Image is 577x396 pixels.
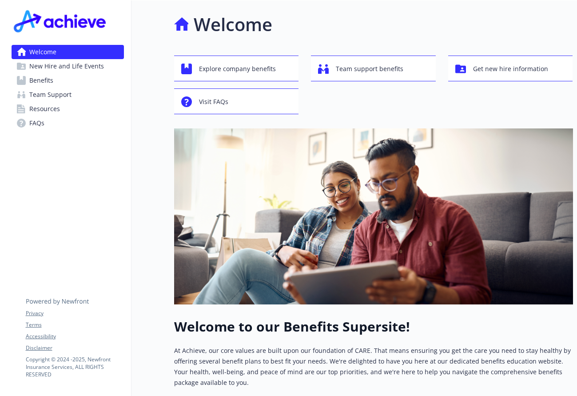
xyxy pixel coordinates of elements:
[473,60,548,77] span: Get new hire information
[199,60,276,77] span: Explore company benefits
[29,102,60,116] span: Resources
[29,116,44,130] span: FAQs
[26,309,123,317] a: Privacy
[174,56,299,81] button: Explore company benefits
[26,332,123,340] a: Accessibility
[311,56,436,81] button: Team support benefits
[448,56,573,81] button: Get new hire information
[12,73,124,88] a: Benefits
[174,345,573,388] p: At Achieve, our core values are built upon our foundation of CARE. That means ensuring you get th...
[12,59,124,73] a: New Hire and Life Events
[199,93,228,110] span: Visit FAQs
[26,356,123,378] p: Copyright © 2024 - 2025 , Newfront Insurance Services, ALL RIGHTS RESERVED
[29,88,72,102] span: Team Support
[12,102,124,116] a: Resources
[174,319,573,335] h1: Welcome to our Benefits Supersite!
[29,73,53,88] span: Benefits
[174,88,299,114] button: Visit FAQs
[174,128,573,304] img: overview page banner
[194,11,272,38] h1: Welcome
[26,344,123,352] a: Disclaimer
[336,60,403,77] span: Team support benefits
[26,321,123,329] a: Terms
[12,88,124,102] a: Team Support
[29,45,56,59] span: Welcome
[12,45,124,59] a: Welcome
[12,116,124,130] a: FAQs
[29,59,104,73] span: New Hire and Life Events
